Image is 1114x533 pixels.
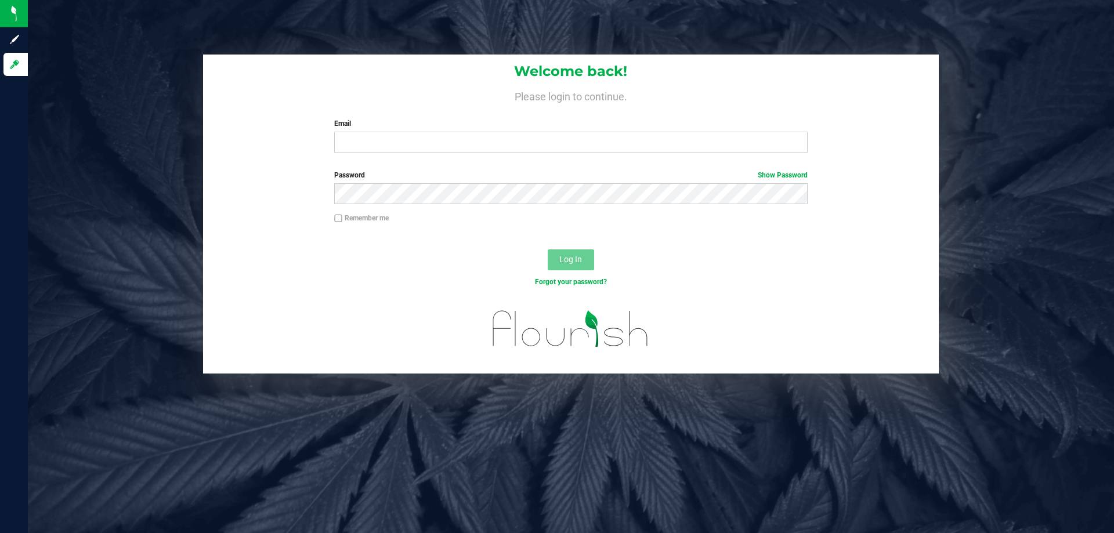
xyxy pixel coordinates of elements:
[548,249,594,270] button: Log In
[203,64,939,79] h1: Welcome back!
[334,118,807,129] label: Email
[758,171,808,179] a: Show Password
[203,88,939,102] h4: Please login to continue.
[559,255,582,264] span: Log In
[479,299,663,358] img: flourish_logo.svg
[9,59,20,70] inline-svg: Log in
[9,34,20,45] inline-svg: Sign up
[334,215,342,223] input: Remember me
[334,213,389,223] label: Remember me
[535,278,607,286] a: Forgot your password?
[334,171,365,179] span: Password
